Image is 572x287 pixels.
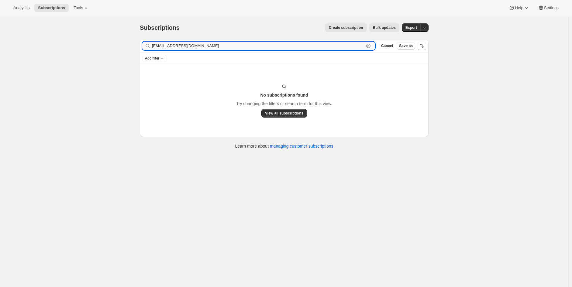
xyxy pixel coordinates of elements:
span: View all subscriptions [265,111,303,116]
span: Help [515,5,523,10]
h3: No subscriptions found [260,92,308,98]
button: Bulk updates [369,23,399,32]
span: Bulk updates [373,25,396,30]
button: Help [505,4,533,12]
span: Analytics [13,5,29,10]
button: Export [402,23,421,32]
button: Sort the results [418,42,426,50]
span: Save as [399,43,413,48]
button: Clear [365,43,371,49]
button: Save as [397,42,415,50]
span: Cancel [381,43,393,48]
span: Tools [74,5,83,10]
button: Create subscription [325,23,367,32]
span: Subscriptions [38,5,65,10]
button: Add filter [142,55,167,62]
span: Add filter [145,56,159,61]
span: Settings [544,5,559,10]
span: Create subscription [329,25,363,30]
button: Tools [70,4,93,12]
p: Learn more about [235,143,333,149]
button: Settings [534,4,562,12]
a: managing customer subscriptions [270,144,333,149]
span: Subscriptions [140,24,180,31]
button: Subscriptions [34,4,69,12]
button: View all subscriptions [261,109,307,118]
input: Filter subscribers [152,42,364,50]
span: Export [405,25,417,30]
button: Analytics [10,4,33,12]
button: Cancel [379,42,395,50]
p: Try changing the filters or search term for this view. [236,101,332,107]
